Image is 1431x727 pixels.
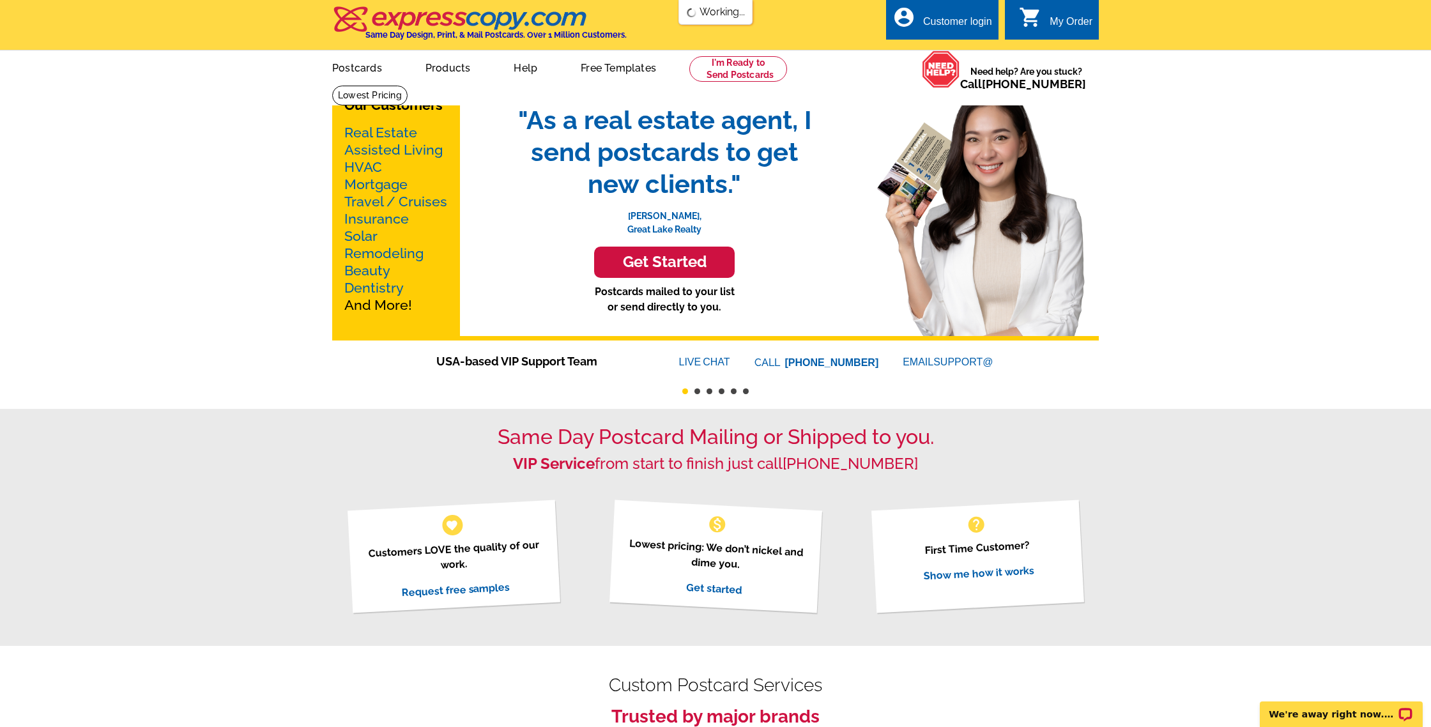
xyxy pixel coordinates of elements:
[344,125,417,141] a: Real Estate
[960,77,1086,91] span: Call
[1050,16,1092,34] div: My Order
[1019,14,1092,30] a: shopping_cart My Order
[933,355,995,370] font: SUPPORT@
[505,104,824,200] span: "As a real estate agent, I send postcards to get new clients."
[892,6,915,29] i: account_circle
[892,14,992,30] a: account_circle Customer login
[922,50,960,88] img: help
[363,537,544,577] p: Customers LOVE the quality of our work.
[493,52,558,82] a: Help
[679,356,730,367] a: LIVECHAT
[1019,6,1042,29] i: shopping_cart
[785,357,879,368] a: [PHONE_NUMBER]
[679,355,703,370] font: LIVE
[344,228,378,244] a: Solar
[1251,687,1431,727] iframe: LiveChat chat widget
[625,535,806,576] p: Lowest pricing: We don’t nickel and dime you.
[365,30,627,40] h4: Same Day Design, Print, & Mail Postcards. Over 1 Million Customers.
[783,454,918,473] a: [PHONE_NUMBER]
[344,159,382,175] a: HVAC
[405,52,491,82] a: Products
[312,52,402,82] a: Postcards
[344,142,443,158] a: Assisted Living
[560,52,677,82] a: Free Templates
[707,388,712,394] button: 3 of 6
[401,581,510,599] a: Request free samples
[513,454,595,473] strong: VIP Service
[923,16,992,34] div: Customer login
[344,263,390,279] a: Beauty
[903,356,995,367] a: EMAILSUPPORT@
[694,388,700,394] button: 2 of 6
[966,514,986,535] span: help
[731,388,737,394] button: 5 of 6
[344,280,404,296] a: Dentistry
[707,514,728,535] span: monetization_on
[687,8,697,18] img: loading...
[685,581,742,596] a: Get started
[332,455,1099,473] h2: from start to finish just call
[719,388,724,394] button: 4 of 6
[923,564,1034,582] a: Show me how it works
[436,353,641,370] span: USA-based VIP Support Team
[754,355,782,371] font: CALL
[332,678,1099,693] h2: Custom Postcard Services
[505,200,824,236] p: [PERSON_NAME], Great Lake Realty
[344,194,447,210] a: Travel / Cruises
[344,124,448,314] p: And More!
[982,77,1086,91] a: [PHONE_NUMBER]
[344,245,424,261] a: Remodeling
[445,518,459,532] span: favorite
[332,15,627,40] a: Same Day Design, Print, & Mail Postcards. Over 1 Million Customers.
[887,535,1067,560] p: First Time Customer?
[743,388,749,394] button: 6 of 6
[344,211,409,227] a: Insurance
[505,247,824,278] a: Get Started
[505,284,824,315] p: Postcards mailed to your list or send directly to you.
[960,65,1092,91] span: Need help? Are you stuck?
[682,388,688,394] button: 1 of 6
[344,176,408,192] a: Mortgage
[610,253,719,272] h3: Get Started
[332,425,1099,449] h1: Same Day Postcard Mailing or Shipped to you.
